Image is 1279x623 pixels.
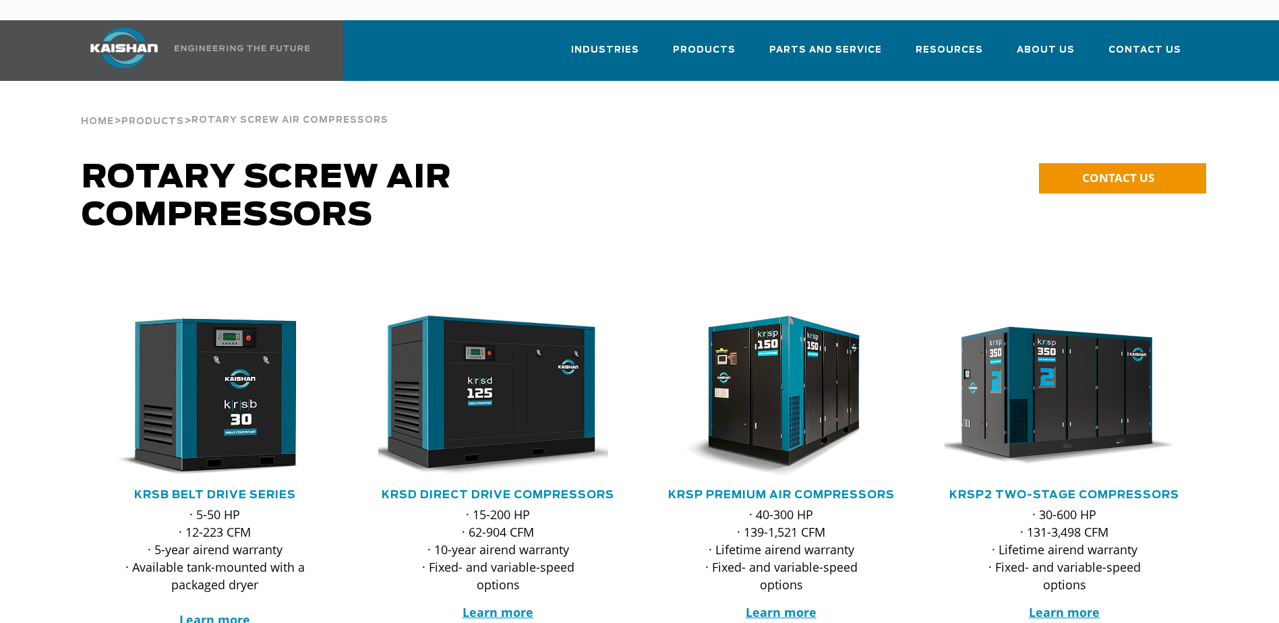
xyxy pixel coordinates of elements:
[651,316,891,477] img: krsp150
[769,42,882,58] span: Parts and Service
[1017,32,1075,78] a: About Us
[916,32,983,78] a: Resources
[1039,163,1206,194] a: CONTACT US
[463,604,533,620] a: Learn more
[134,489,296,500] a: KRSB Belt Drive Series
[688,506,874,593] p: · 40-300 HP · 139-1,521 CFM · Lifetime airend warranty · Fixed- and variable-speed options
[382,489,614,500] a: KRSD Direct Drive Compressors
[81,115,114,127] a: Home
[668,489,895,500] a: KRSP Premium Air Compressors
[972,506,1158,593] p: · 30-600 HP · 131-3,498 CFM · Lifetime airend warranty · Fixed- and variable-speed options
[769,32,882,78] a: Parts and Service
[121,115,184,127] a: Products
[81,117,114,126] span: Home
[661,316,901,477] div: krsp150
[1017,42,1075,58] span: About Us
[95,316,335,477] div: krsb30
[945,316,1185,477] div: krsp350
[121,117,184,126] span: Products
[368,316,608,477] img: krsd125
[82,162,452,232] span: Rotary Screw Air Compressors
[81,81,388,132] div: > >
[85,316,325,477] img: krsb30
[1029,604,1100,620] a: Learn more
[405,506,591,593] p: · 15-200 HP · 62-904 CFM · 10-year airend warranty · Fixed- and variable-speed options
[378,316,618,477] div: krsd125
[191,116,388,125] span: Rotary Screw Air Compressors
[1082,170,1154,185] span: CONTACT US
[73,28,175,68] img: kaishan logo
[571,42,639,58] span: Industries
[949,489,1179,500] a: KRSP2 Two-Stage Compressors
[934,316,1174,477] img: krsp350
[673,42,736,58] span: Products
[1108,42,1181,58] span: Contact Us
[673,32,736,78] a: Products
[916,42,983,58] span: Resources
[1108,32,1181,78] a: Contact Us
[746,604,816,620] a: Learn more
[571,32,639,78] a: Industries
[73,20,312,81] a: Kaishan USA
[175,45,309,51] img: Engineering the future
